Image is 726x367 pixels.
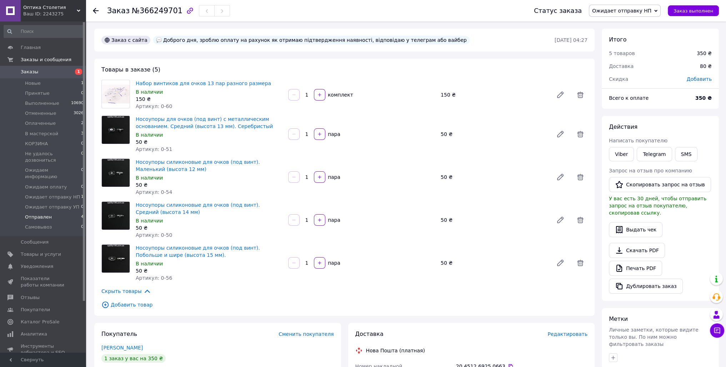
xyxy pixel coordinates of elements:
[136,218,163,224] span: В наличии
[25,120,56,127] span: Оплаченные
[668,5,719,16] button: Заказ выполнен
[101,36,150,44] div: Заказ с сайта
[101,301,587,309] span: Добавить товар
[326,173,341,181] div: пара
[136,189,172,195] span: Артикул: 0-54
[326,216,341,224] div: пара
[21,57,71,63] span: Заказы и сообщения
[438,258,550,268] div: 50 ₴
[553,170,567,184] a: Редактировать
[136,146,172,152] span: Артикул: 0-51
[609,279,683,294] button: Дублировать заказ
[101,66,160,73] span: Товары в заказе (5)
[697,50,712,57] div: 350 ₴
[696,58,716,74] div: 80 ₴
[136,116,273,129] a: Носоупоры для очков (под винт) с металлическим основанием. Средний (высота 13 мм). Серебристый
[675,147,698,161] button: SMS
[81,131,84,137] span: 3
[547,331,587,337] span: Редактировать
[136,245,260,258] a: Носоупоры силиконовые для очков (под винт). Побольше и шире (высота 15 мм).
[438,90,550,100] div: 150 ₴
[25,204,79,210] span: Ожидает отправку УП
[81,167,84,180] span: 0
[21,251,61,258] span: Товары и услуги
[136,224,282,231] div: 50 ₴
[326,131,341,138] div: пара
[102,245,130,273] img: Носоупоры силиконовые для очков (под винт). Побольше и шире (высота 15 мм).
[81,214,84,220] span: 4
[279,331,334,337] span: Сменить покупателя
[609,222,662,237] button: Выдать чек
[25,224,52,230] span: Самовывоз
[25,131,58,137] span: В мастерской
[21,263,53,270] span: Уведомления
[438,172,550,182] div: 50 ₴
[136,181,282,189] div: 50 ₴
[609,327,699,347] span: Личные заметки, которые видите только вы. По ним можно фильтровать заказы
[573,170,587,184] span: Удалить
[25,194,80,200] span: Ожидает отправку НП
[107,6,130,15] span: Заказ
[609,76,628,82] span: Скидка
[136,275,172,281] span: Артикул: 0-56
[21,319,59,325] span: Каталог ProSale
[4,25,84,38] input: Поиск
[25,80,41,87] span: Новые
[102,116,130,144] img: Носоупоры для очков (под винт) с металлическим основанием. Средний (высота 13 мм). Серебристый
[687,76,712,82] span: Добавить
[438,129,550,139] div: 50 ₴
[136,232,172,238] span: Артикул: 0-50
[75,69,82,75] span: 1
[136,96,282,103] div: 150 ₴
[553,88,567,102] a: Редактировать
[364,347,427,354] div: Нова Пошта (платная)
[21,294,40,301] span: Отзывы
[136,103,172,109] span: Артикул: 0-60
[81,151,84,163] span: 0
[573,88,587,102] span: Удалить
[81,90,84,97] span: 0
[25,110,56,117] span: Отмененные
[71,100,84,107] span: 10690
[637,147,672,161] a: Telegram
[710,323,724,338] button: Чат с покупателем
[609,138,667,143] span: Написать покупателю
[21,69,38,75] span: Заказы
[609,95,649,101] span: Всего к оплате
[609,315,628,322] span: Метки
[101,331,137,337] span: Покупатель
[25,214,52,220] span: Отправлен
[553,256,567,270] a: Редактировать
[101,345,143,351] a: [PERSON_NAME]
[438,215,550,225] div: 50 ₴
[156,37,162,43] img: :speech_balloon:
[25,167,81,180] span: Ожидаем информацию
[81,120,84,127] span: 2
[23,11,86,17] div: Ваш ID: 2243275
[609,261,662,276] a: Печать PDF
[21,307,50,313] span: Покупатели
[553,127,567,141] a: Редактировать
[609,243,665,258] a: Скачать PDF
[326,259,341,266] div: пара
[81,184,84,190] span: 0
[153,36,470,44] div: Доброго дня, зроблю оплату на рахунок як отримаю підтвердження наявності, відповідаю у телеграм а...
[81,141,84,147] span: 0
[573,127,587,141] span: Удалить
[609,123,637,130] span: Действия
[21,343,66,356] span: Инструменты вебмастера и SEO
[609,36,626,43] span: Итого
[74,110,84,117] span: 3026
[592,8,651,14] span: Ожидает отправку НП
[21,239,49,245] span: Сообщения
[609,196,706,216] span: У вас есть 30 дней, чтобы отправить запрос на отзыв покупателю, скопировав ссылку.
[555,37,587,43] time: [DATE] 04:27
[573,213,587,227] span: Удалить
[136,132,163,138] span: В наличии
[21,331,47,337] span: Аналитика
[136,202,260,215] a: Носоупоры силиконовые для очков (под винт). Средний (высота 14 мм)
[136,159,260,172] a: Носоупоры силиконовые для очков (под винт). Маленький (высота 12 мм)
[101,354,166,363] div: 1 заказ у вас на 350 ₴
[102,202,130,230] img: Носоупоры силиконовые для очков (под винт). Средний (высота 14 мм)
[81,224,84,230] span: 0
